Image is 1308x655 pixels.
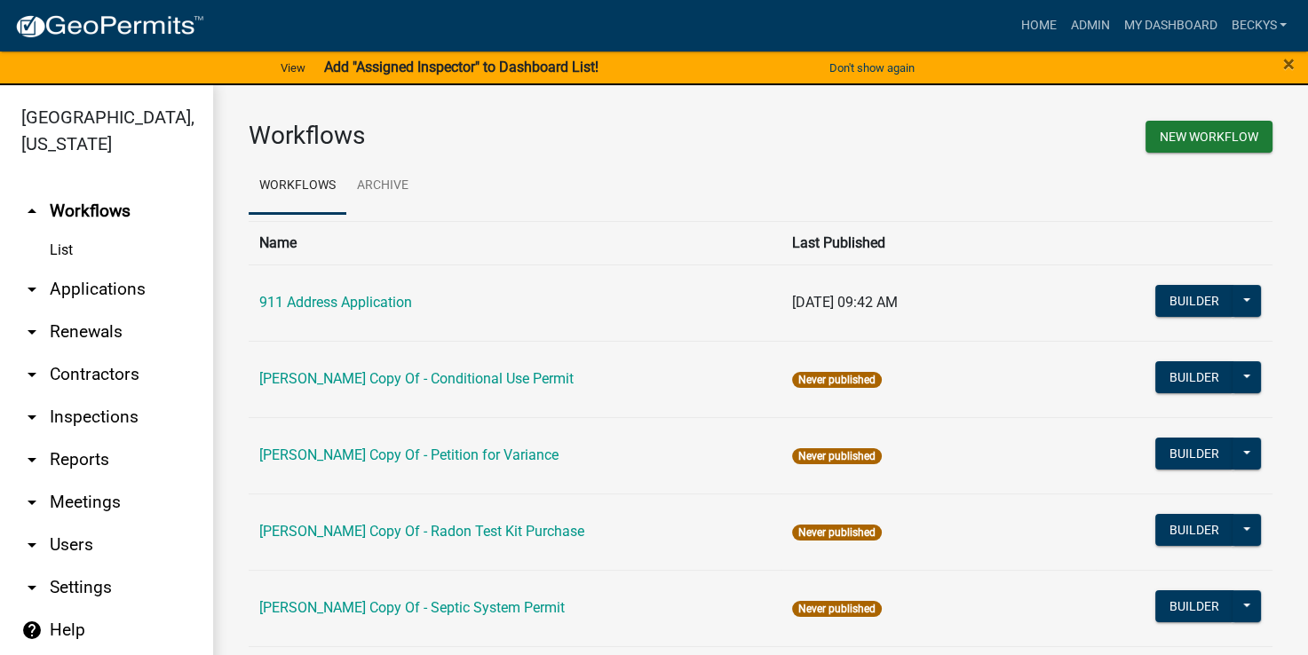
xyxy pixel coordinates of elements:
[792,525,882,541] span: Never published
[259,523,584,540] a: [PERSON_NAME] Copy Of - Radon Test Kit Purchase
[1224,9,1294,43] a: beckys
[1283,53,1295,75] button: Close
[259,599,565,616] a: [PERSON_NAME] Copy Of - Septic System Permit
[1155,514,1233,546] button: Builder
[21,449,43,470] i: arrow_drop_down
[249,221,781,264] th: Name
[1155,590,1233,622] button: Builder
[822,53,922,83] button: Don't show again
[21,534,43,556] i: arrow_drop_down
[21,406,43,428] i: arrow_drop_down
[792,294,898,311] span: [DATE] 09:42 AM
[21,279,43,300] i: arrow_drop_down
[1063,9,1116,43] a: Admin
[346,158,419,215] a: Archive
[1155,438,1233,470] button: Builder
[1116,9,1224,43] a: My Dashboard
[259,370,574,387] a: [PERSON_NAME] Copy Of - Conditional Use Permit
[1155,285,1233,317] button: Builder
[249,121,748,151] h3: Workflows
[249,158,346,215] a: Workflows
[21,201,43,222] i: arrow_drop_up
[259,294,412,311] a: 911 Address Application
[21,321,43,343] i: arrow_drop_down
[1145,121,1272,153] button: New Workflow
[1013,9,1063,43] a: Home
[792,601,882,617] span: Never published
[1283,51,1295,76] span: ×
[323,59,598,75] strong: Add "Assigned Inspector" to Dashboard List!
[21,577,43,598] i: arrow_drop_down
[273,53,313,83] a: View
[21,492,43,513] i: arrow_drop_down
[781,221,1096,264] th: Last Published
[21,364,43,385] i: arrow_drop_down
[1155,361,1233,393] button: Builder
[259,446,559,463] a: [PERSON_NAME] Copy Of - Petition for Variance
[21,619,43,641] i: help
[792,372,882,388] span: Never published
[792,448,882,464] span: Never published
